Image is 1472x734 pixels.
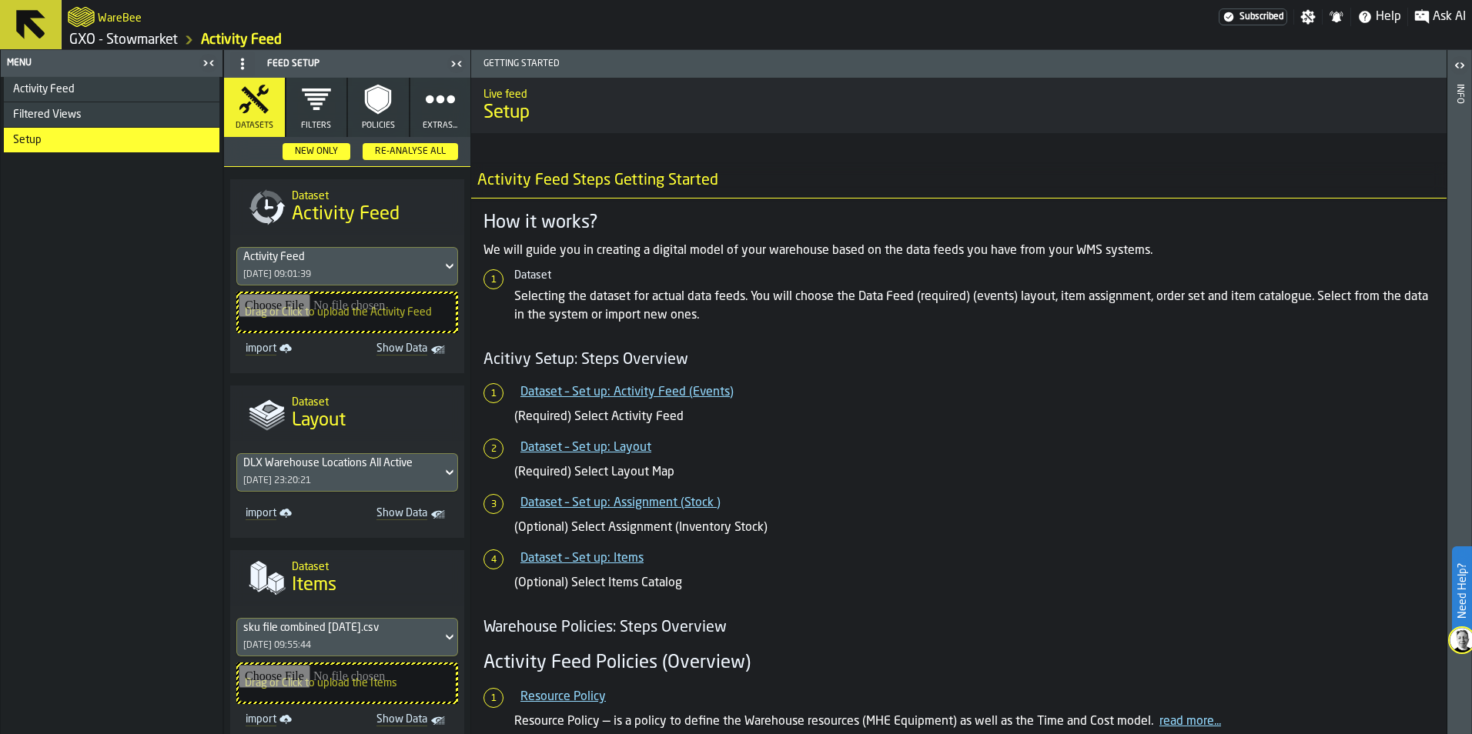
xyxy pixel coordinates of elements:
p: (Required) Select Activity Feed [514,408,1434,426]
h2: Sub Title [292,393,452,409]
a: link-to-/wh/i/1f322264-80fa-4175-88bb-566e6213dfa5/import/activity/ [239,339,341,361]
a: toggle-dataset-table-Show Data [353,339,455,361]
div: title-Activity Feed [230,179,464,235]
header: Menu [1,50,222,77]
p: (Optional) Select Assignment (Inventory Stock) [514,519,1434,537]
span: Items [292,573,336,598]
span: Ask AI [1433,8,1466,26]
p: Selecting the dataset for actual data feeds. You will choose the Data Feed (required) (events) la... [514,288,1434,325]
h2: Sub Title [98,9,142,25]
span: Activity Feed [13,83,75,95]
label: button-toggle-Ask AI [1408,8,1472,26]
div: title-Layout [230,385,464,441]
span: Show Data [360,507,427,522]
li: menu Filtered Views [4,102,219,128]
span: Setup [483,101,1434,125]
div: DropdownMenuValue-7ec28bf0-96f1-46ce-b11e-fd0d3188325f[DATE] 23:20:21 [236,453,458,492]
span: Filtered Views [13,108,82,121]
span: Help [1376,8,1401,26]
button: button-New Only [283,143,350,160]
div: New Only [289,146,344,157]
div: DropdownMenuValue-511d57ff-1764-4a0e-b4c7-f84deb237c4d [243,251,436,263]
a: Dataset – Set up: Layout [520,442,651,454]
a: Dataset – Set up: Activity Feed (Events) [520,386,734,399]
span: Filters [301,121,331,131]
a: link-to-/wh/i/1f322264-80fa-4175-88bb-566e6213dfa5/import/items/ [239,710,341,732]
label: button-toggle-Open [1449,53,1470,81]
div: DropdownMenuValue-511d57ff-1764-4a0e-b4c7-f84deb237c4d[DATE] 09:01:39 [236,247,458,285]
a: read more... [1159,716,1221,728]
h2: Activity Feed Steps Getting Started [465,164,1465,199]
label: button-toggle-Settings [1294,9,1322,25]
a: toggle-dataset-table-Show Data [353,710,455,732]
span: Policies [362,121,395,131]
h3: Activity Feed Policies (Overview) [483,651,1434,676]
a: Dataset – Set up: Assignment (Stock ) [520,497,721,509]
a: link-to-/wh/i/1f322264-80fa-4175-88bb-566e6213dfa5 [69,32,178,48]
div: Menu [4,58,198,68]
span: Getting Started [477,58,1447,69]
a: link-to-/wh/i/1f322264-80fa-4175-88bb-566e6213dfa5/settings/billing [1219,8,1287,25]
div: title-Items [230,550,464,606]
h4: Warehouse Policies: Steps Overview [483,617,1434,639]
span: Activity Feed [292,202,400,227]
h6: Dataset [514,269,1434,282]
label: button-toggle-Close me [446,55,467,73]
span: Setup [13,134,42,146]
div: [DATE] 23:20:21 [243,475,311,486]
h3: title-section- [224,137,470,167]
div: [DATE] 09:01:39 [243,269,311,280]
nav: Breadcrumb [68,31,767,49]
h2: Sub Title [483,85,1434,101]
span: Layout [292,409,346,433]
label: Need Help? [1454,548,1470,634]
div: Re-Analyse All [369,146,452,157]
div: DropdownMenuValue-7ec28bf0-96f1-46ce-b11e-fd0d3188325f [243,457,436,469]
input: Drag or Click to upload the Items [239,665,456,702]
span: Datasets [236,121,273,131]
div: DropdownMenuValue-de65b8cf-4253-4577-9212-19517c0af98d[DATE] 09:55:44 [236,618,458,656]
button: button-Re-Analyse All [363,143,458,160]
a: link-to-/wh/i/1f322264-80fa-4175-88bb-566e6213dfa5/import/layout/ [239,504,341,525]
a: Dataset – Set up: Items [520,552,644,565]
div: Info [1454,81,1465,730]
li: menu Activity Feed [4,77,219,102]
h2: Sub Title [292,187,452,202]
label: button-toggle-Close me [198,54,219,72]
a: logo-header [68,3,95,31]
header: Info [1447,50,1471,734]
span: Extras... [423,121,457,131]
div: title-Setup [471,78,1447,133]
div: [DATE] 09:55:44 [243,640,311,651]
a: toggle-dataset-table-Show Data [353,504,455,525]
span: Show Data [360,342,427,358]
p: (Required) Select Layout Map [514,463,1434,482]
div: DropdownMenuValue-de65b8cf-4253-4577-9212-19517c0af98d [243,622,436,634]
a: link-to-/wh/i/1f322264-80fa-4175-88bb-566e6213dfa5/feed/01825d42-e694-4565-ba46-3c2861c2019e [201,32,282,48]
h4: Acitivy Setup: Steps Overview [483,349,1434,371]
span: Subscribed [1239,12,1283,22]
li: menu Setup [4,128,219,153]
label: button-toggle-Help [1351,8,1407,26]
span: Show Data [360,713,427,729]
p: (Optional) Select Items Catalog [514,574,1434,592]
a: Resource Policy [520,691,606,703]
div: Menu Subscription [1219,8,1287,25]
h2: Sub Title [292,558,452,573]
h3: How it works? [483,211,1434,235]
p: We will guide you in creating a digital model of your warehouse based on the data feeds you have ... [483,242,1434,260]
p: Resource Policy — is a policy to define the Warehouse resources (MHE Equipment) as well as the Ti... [514,712,1434,731]
input: Drag or Click to upload the Activity Feed [239,294,456,331]
div: Feed Setup [227,52,446,76]
label: button-toggle-Notifications [1323,9,1350,25]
